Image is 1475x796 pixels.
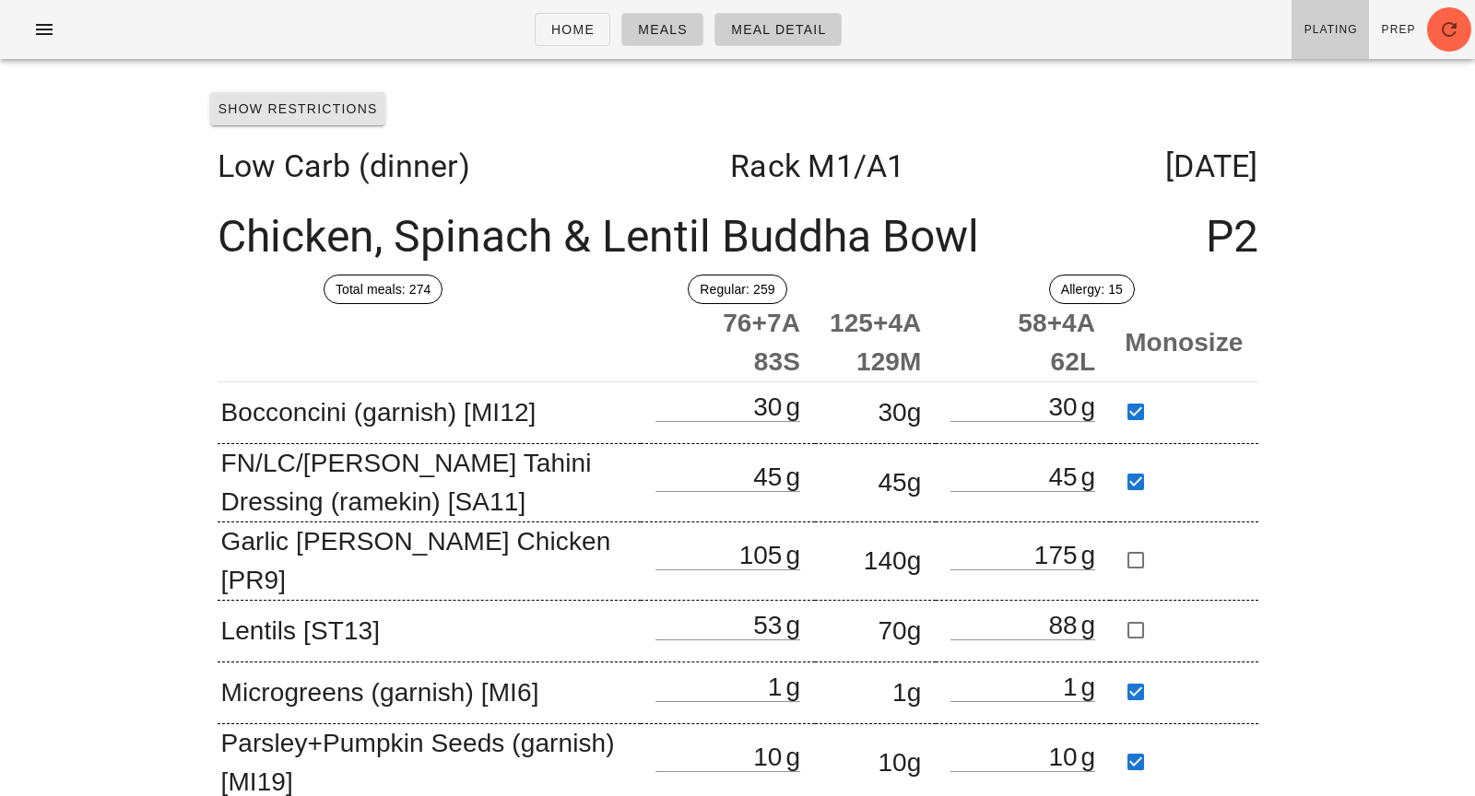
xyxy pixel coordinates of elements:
td: Garlic [PERSON_NAME] Chicken [PR9] [218,522,642,601]
div: g [1078,744,1096,768]
span: Show Restrictions [218,101,378,116]
th: 76+7A 83S [641,304,815,382]
span: Meal Detail [730,22,826,37]
th: Monosize [1110,304,1257,382]
div: g [1078,613,1096,637]
div: g [1078,464,1096,488]
td: Bocconcini (garnish) [MI12] [218,382,642,444]
button: Show Restrictions [210,92,385,125]
th: 125+4A 129M [815,304,936,382]
div: g [782,674,800,698]
div: g [1078,674,1096,698]
a: Meal Detail [714,13,842,46]
div: Chicken, Spinach & Lentil Buddha Bowl [203,199,1273,275]
span: 10g [878,748,921,777]
td: Microgreens (garnish) [MI6] [218,662,642,724]
div: g [1078,543,1096,567]
span: Prep [1381,23,1416,36]
span: Plating [1304,23,1358,36]
div: g [782,744,800,768]
div: g [1078,394,1096,418]
div: g [782,464,800,488]
td: Lentils [ST13] [218,601,642,662]
span: Total meals: 274 [336,275,431,303]
div: g [782,543,800,567]
div: Low Carb (dinner) Rack M1 [DATE] [203,133,1273,199]
span: 45g [878,468,921,497]
th: 58+4A 62L [936,304,1110,382]
div: g [782,394,800,418]
span: P2 [1206,214,1258,260]
span: /A1 [854,147,905,184]
span: 140g [864,546,922,575]
span: Home [550,22,595,37]
td: FN/LC/[PERSON_NAME] Tahini Dressing (ramekin) [SA11] [218,444,642,522]
span: 30g [878,398,921,427]
span: 70g [878,616,921,645]
div: g [782,613,800,637]
span: Allergy: 15 [1061,275,1123,303]
span: 1g [892,678,921,707]
span: Regular: 259 [700,275,774,303]
a: Home [535,13,610,46]
span: Meals [637,22,688,37]
a: Meals [621,13,703,46]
